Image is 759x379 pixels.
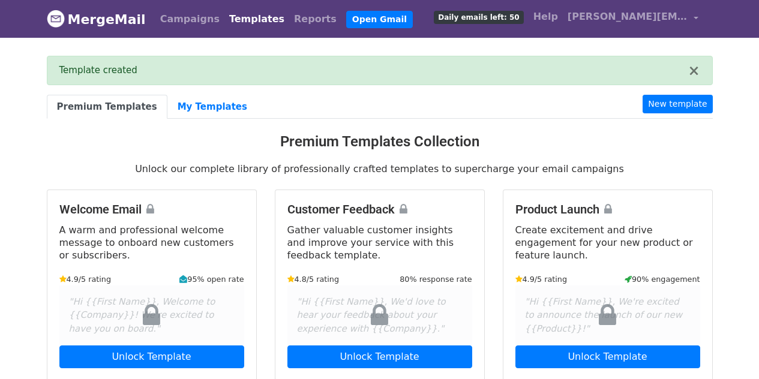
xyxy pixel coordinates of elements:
[59,345,244,368] a: Unlock Template
[643,95,712,113] a: New template
[287,202,472,216] h4: Customer Feedback
[515,224,700,261] p: Create excitement and drive engagement for your new product or feature launch.
[47,95,167,119] a: Premium Templates
[47,163,713,175] p: Unlock our complete library of professionally crafted templates to supercharge your email campaigns
[688,64,700,78] button: ×
[59,64,688,77] div: Template created
[287,345,472,368] a: Unlock Template
[429,5,528,29] a: Daily emails left: 50
[434,11,523,24] span: Daily emails left: 50
[179,273,244,285] small: 95% open rate
[400,273,472,285] small: 80% response rate
[59,202,244,216] h4: Welcome Email
[47,133,713,151] h3: Premium Templates Collection
[515,273,568,285] small: 4.9/5 rating
[287,285,472,345] div: "Hi {{First Name}}, We'd love to hear your feedback about your experience with {{Company}}."
[515,285,700,345] div: "Hi {{First Name}}, We're excited to announce the launch of our new {{Product}}!"
[625,273,700,285] small: 90% engagement
[59,224,244,261] p: A warm and professional welcome message to onboard new customers or subscribers.
[515,202,700,216] h4: Product Launch
[346,11,413,28] a: Open Gmail
[59,273,112,285] small: 4.9/5 rating
[47,7,146,32] a: MergeMail
[563,5,703,33] a: [PERSON_NAME][EMAIL_ADDRESS][DOMAIN_NAME]
[47,10,65,28] img: MergeMail logo
[167,95,257,119] a: My Templates
[59,285,244,345] div: "Hi {{First Name}}, Welcome to {{Company}}! We're excited to have you on board."
[529,5,563,29] a: Help
[155,7,224,31] a: Campaigns
[287,273,340,285] small: 4.8/5 rating
[287,224,472,261] p: Gather valuable customer insights and improve your service with this feedback template.
[515,345,700,368] a: Unlock Template
[224,7,289,31] a: Templates
[568,10,688,24] span: [PERSON_NAME][EMAIL_ADDRESS][DOMAIN_NAME]
[289,7,341,31] a: Reports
